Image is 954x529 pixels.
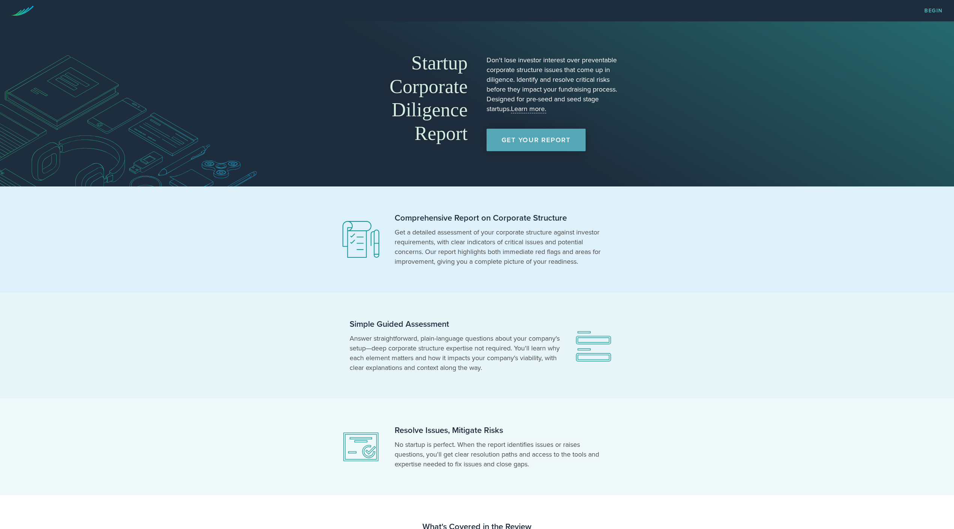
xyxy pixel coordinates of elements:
[487,129,586,151] a: Get Your Report
[350,334,560,373] p: Answer straightforward, plain-language questions about your company's setup—deep corporate struct...
[335,51,468,145] h1: Startup Corporate Diligence Report
[350,319,560,330] h2: Simple Guided Assessment
[487,55,620,114] p: Don't lose investor interest over preventable corporate structure issues that come up in diligenc...
[395,227,605,266] p: Get a detailed assessment of your corporate structure against investor requirements, with clear i...
[924,8,943,14] a: Begin
[395,425,605,436] h2: Resolve Issues, Mitigate Risks
[395,440,605,469] p: No startup is perfect. When the report identifies issues or raises questions, you'll get clear re...
[395,213,605,224] h2: Comprehensive Report on Corporate Structure
[511,105,546,113] a: Learn more.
